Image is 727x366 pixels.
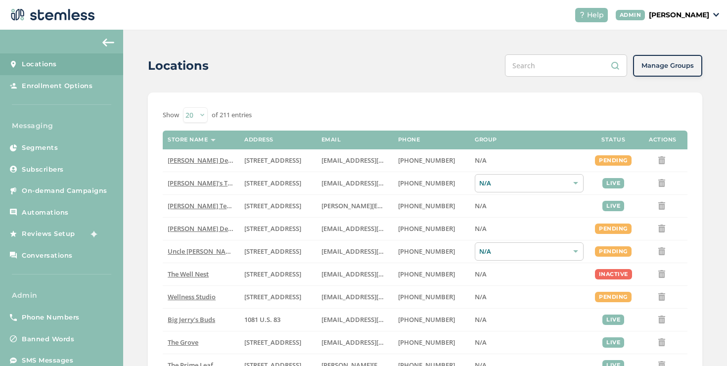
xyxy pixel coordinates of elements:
[398,225,465,233] label: (818) 561-0790
[398,202,465,210] label: (503) 332-4545
[616,10,645,20] div: ADMIN
[244,137,273,143] label: Address
[321,293,388,301] label: vmrobins@gmail.com
[321,156,429,165] span: [EMAIL_ADDRESS][DOMAIN_NAME]
[244,156,311,165] label: 17523 Ventura Boulevard
[475,174,584,192] div: N/A
[475,293,584,301] label: N/A
[321,137,341,143] label: Email
[244,202,311,210] label: 5241 Center Boulevard
[633,55,702,77] button: Manage Groups
[22,59,57,69] span: Locations
[398,316,465,324] label: (580) 539-1118
[168,224,250,233] span: [PERSON_NAME] Delivery 4
[168,316,234,324] label: Big Jerry's Buds
[321,202,388,210] label: swapnil@stemless.co
[22,186,107,196] span: On-demand Campaigns
[244,292,301,301] span: [STREET_ADDRESS]
[244,179,301,187] span: [STREET_ADDRESS]
[22,208,69,218] span: Automations
[244,247,311,256] label: 209 King Circle
[168,270,209,278] span: The Well Nest
[587,10,604,20] span: Help
[148,57,209,75] h2: Locations
[22,334,74,344] span: Banned Words
[398,201,455,210] span: [PHONE_NUMBER]
[168,156,245,165] span: [PERSON_NAME] Delivery
[475,270,584,278] label: N/A
[168,293,234,301] label: Wellness Studio
[168,338,234,347] label: The Grove
[244,316,311,324] label: 1081 U.S. 83
[244,315,280,324] span: 1081 U.S. 83
[398,338,455,347] span: [PHONE_NUMBER]
[398,179,465,187] label: (503) 804-9208
[244,156,301,165] span: [STREET_ADDRESS]
[321,247,429,256] span: [EMAIL_ADDRESS][DOMAIN_NAME]
[595,246,632,257] div: pending
[22,81,92,91] span: Enrollment Options
[244,179,311,187] label: 123 East Main Street
[321,270,388,278] label: vmrobins@gmail.com
[244,247,301,256] span: [STREET_ADDRESS]
[398,293,465,301] label: (269) 929-8463
[321,224,429,233] span: [EMAIL_ADDRESS][DOMAIN_NAME]
[22,229,75,239] span: Reviews Setup
[244,270,311,278] label: 1005 4th Avenue
[475,242,584,261] div: N/A
[641,61,694,71] span: Manage Groups
[638,131,687,149] th: Actions
[22,143,58,153] span: Segments
[22,251,73,261] span: Conversations
[595,224,632,234] div: pending
[398,338,465,347] label: (619) 600-1269
[168,179,254,187] span: [PERSON_NAME]'s Test Store
[398,137,420,143] label: Phone
[398,156,465,165] label: (818) 561-0790
[475,202,584,210] label: N/A
[321,225,388,233] label: arman91488@gmail.com
[244,224,301,233] span: [STREET_ADDRESS]
[244,293,311,301] label: 123 Main Street
[398,179,455,187] span: [PHONE_NUMBER]
[168,315,215,324] span: Big Jerry's Buds
[244,338,301,347] span: [STREET_ADDRESS]
[398,270,455,278] span: [PHONE_NUMBER]
[475,316,584,324] label: N/A
[475,225,584,233] label: N/A
[398,292,455,301] span: [PHONE_NUMBER]
[713,13,719,17] img: icon_down-arrow-small-66adaf34.svg
[602,337,624,348] div: live
[321,315,429,324] span: [EMAIL_ADDRESS][DOMAIN_NAME]
[321,201,480,210] span: [PERSON_NAME][EMAIL_ADDRESS][DOMAIN_NAME]
[321,316,388,324] label: info@bigjerrysbuds.com
[475,156,584,165] label: N/A
[321,179,388,187] label: brianashen@gmail.com
[321,338,429,347] span: [EMAIL_ADDRESS][DOMAIN_NAME]
[102,39,114,46] img: icon-arrow-back-accent-c549486e.svg
[22,165,64,175] span: Subscribers
[602,178,624,188] div: live
[602,201,624,211] div: live
[398,270,465,278] label: (269) 929-8463
[475,137,497,143] label: Group
[601,137,625,143] label: Status
[22,356,73,366] span: SMS Messages
[321,247,388,256] label: christian@uncleherbsak.com
[168,247,275,256] span: Uncle [PERSON_NAME]’s King Circle
[168,270,234,278] label: The Well Nest
[83,224,102,244] img: glitter-stars-b7820f95.gif
[321,338,388,347] label: dexter@thegroveca.com
[398,156,455,165] span: [PHONE_NUMBER]
[398,247,455,256] span: [PHONE_NUMBER]
[168,292,216,301] span: Wellness Studio
[678,319,727,366] iframe: Chat Widget
[505,54,627,77] input: Search
[212,110,252,120] label: of 211 entries
[398,224,455,233] span: [PHONE_NUMBER]
[22,313,80,322] span: Phone Numbers
[398,315,455,324] span: [PHONE_NUMBER]
[321,179,429,187] span: [EMAIL_ADDRESS][DOMAIN_NAME]
[168,202,234,210] label: Swapnil Test store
